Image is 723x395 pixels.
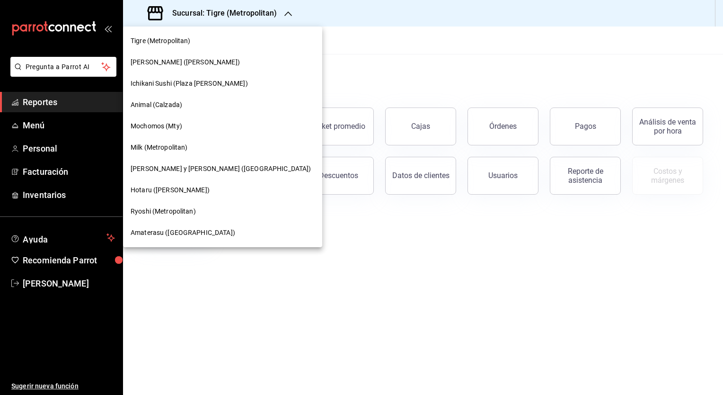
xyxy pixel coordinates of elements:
span: Ryoshi (Metropolitan) [131,206,196,216]
span: Ichikani Sushi (Plaza [PERSON_NAME]) [131,79,248,89]
div: [PERSON_NAME] y [PERSON_NAME] ([GEOGRAPHIC_DATA]) [123,158,322,180]
span: [PERSON_NAME] ([PERSON_NAME]) [131,57,240,67]
div: Amaterasu ([GEOGRAPHIC_DATA]) [123,222,322,243]
div: Mochomos (Mty) [123,116,322,137]
div: Ryoshi (Metropolitan) [123,201,322,222]
span: Animal (Calzada) [131,100,182,110]
span: Mochomos (Mty) [131,121,182,131]
span: Milk (Metropolitan) [131,143,188,153]
div: Hotaru ([PERSON_NAME]) [123,180,322,201]
span: [PERSON_NAME] y [PERSON_NAME] ([GEOGRAPHIC_DATA]) [131,164,311,174]
div: [PERSON_NAME] ([PERSON_NAME]) [123,52,322,73]
span: Tigre (Metropolitan) [131,36,191,46]
span: Amaterasu ([GEOGRAPHIC_DATA]) [131,228,235,238]
span: Hotaru ([PERSON_NAME]) [131,185,210,195]
div: Milk (Metropolitan) [123,137,322,158]
div: Tigre (Metropolitan) [123,30,322,52]
div: Animal (Calzada) [123,94,322,116]
div: Ichikani Sushi (Plaza [PERSON_NAME]) [123,73,322,94]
